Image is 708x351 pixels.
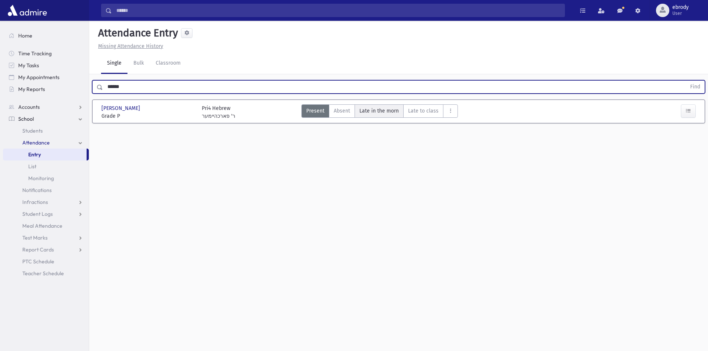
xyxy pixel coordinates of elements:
[22,258,54,265] span: PTC Schedule
[28,163,36,170] span: List
[18,74,59,81] span: My Appointments
[22,234,48,241] span: Test Marks
[672,10,689,16] span: User
[22,187,52,194] span: Notifications
[18,50,52,57] span: Time Tracking
[3,208,89,220] a: Student Logs
[101,112,194,120] span: Grade P
[22,270,64,277] span: Teacher Schedule
[98,43,163,49] u: Missing Attendance History
[3,160,89,172] a: List
[95,43,163,49] a: Missing Attendance History
[3,101,89,113] a: Accounts
[3,244,89,256] a: Report Cards
[3,113,89,125] a: School
[127,53,150,74] a: Bulk
[150,53,187,74] a: Classroom
[334,107,350,115] span: Absent
[3,196,89,208] a: Infractions
[3,172,89,184] a: Monitoring
[3,220,89,232] a: Meal Attendance
[22,246,54,253] span: Report Cards
[18,86,45,92] span: My Reports
[22,222,62,229] span: Meal Attendance
[3,59,89,71] a: My Tasks
[28,151,41,158] span: Entry
[28,175,54,182] span: Monitoring
[22,139,50,146] span: Attendance
[3,125,89,137] a: Students
[18,62,39,69] span: My Tasks
[3,232,89,244] a: Test Marks
[408,107,439,115] span: Late to class
[686,81,705,93] button: Find
[3,184,89,196] a: Notifications
[22,127,43,134] span: Students
[3,149,87,160] a: Entry
[359,107,399,115] span: Late in the morn
[3,267,89,279] a: Teacher Schedule
[101,104,142,112] span: [PERSON_NAME]
[18,116,34,122] span: School
[112,4,565,17] input: Search
[202,104,235,120] div: Pri4 Hebrew ר' פארכהיימער
[301,104,458,120] div: AttTypes
[22,211,53,217] span: Student Logs
[101,53,127,74] a: Single
[3,137,89,149] a: Attendance
[18,32,32,39] span: Home
[3,30,89,42] a: Home
[18,104,40,110] span: Accounts
[3,83,89,95] a: My Reports
[6,3,49,18] img: AdmirePro
[95,27,178,39] h5: Attendance Entry
[3,48,89,59] a: Time Tracking
[3,71,89,83] a: My Appointments
[672,4,689,10] span: ebrody
[3,256,89,267] a: PTC Schedule
[22,199,48,205] span: Infractions
[306,107,324,115] span: Present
